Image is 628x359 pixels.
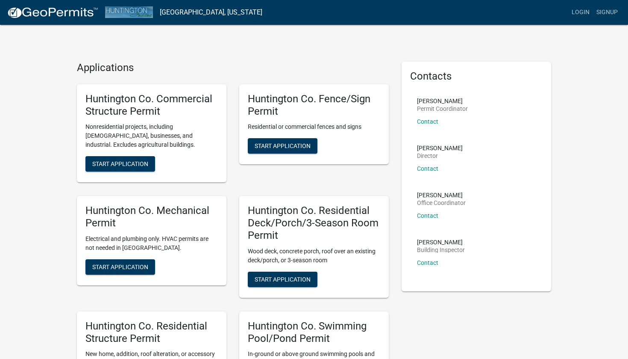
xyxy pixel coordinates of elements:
span: Start Application [255,276,311,282]
button: Start Application [85,259,155,275]
h5: Huntington Co. Mechanical Permit [85,205,218,229]
button: Start Application [85,156,155,172]
span: Start Application [92,263,148,270]
span: Start Application [255,142,311,149]
p: Wood deck, concrete porch, roof over an existing deck/porch, or 3-season room [248,247,380,265]
span: Start Application [92,160,148,167]
h5: Contacts [410,70,543,83]
h4: Applications [77,62,389,74]
p: Director [417,153,463,159]
button: Start Application [248,272,317,287]
p: Nonresidential projects, including [DEMOGRAPHIC_DATA], businesses, and industrial. Excludes agric... [85,122,218,149]
p: Office Coordinator [417,200,466,206]
a: Login [568,4,593,21]
p: Building Inspector [417,247,465,253]
p: Permit Coordinator [417,106,468,112]
h5: Huntington Co. Fence/Sign Permit [248,93,380,118]
h5: Huntington Co. Residential Structure Permit [85,320,218,345]
a: Contact [417,212,438,219]
p: [PERSON_NAME] [417,145,463,151]
h5: Huntington Co. Commercial Structure Permit [85,93,218,118]
h5: Huntington Co. Residential Deck/Porch/3-Season Room Permit [248,205,380,241]
a: Contact [417,165,438,172]
p: Electrical and plumbing only. HVAC permits are not needed in [GEOGRAPHIC_DATA]. [85,234,218,252]
a: [GEOGRAPHIC_DATA], [US_STATE] [160,5,262,20]
button: Start Application [248,138,317,154]
h5: Huntington Co. Swimming Pool/Pond Permit [248,320,380,345]
p: [PERSON_NAME] [417,239,465,245]
p: [PERSON_NAME] [417,98,468,104]
a: Contact [417,259,438,266]
img: Huntington County, Indiana [105,6,153,18]
a: Signup [593,4,621,21]
p: [PERSON_NAME] [417,192,466,198]
a: Contact [417,118,438,125]
p: Residential or commercial fences and signs [248,122,380,131]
